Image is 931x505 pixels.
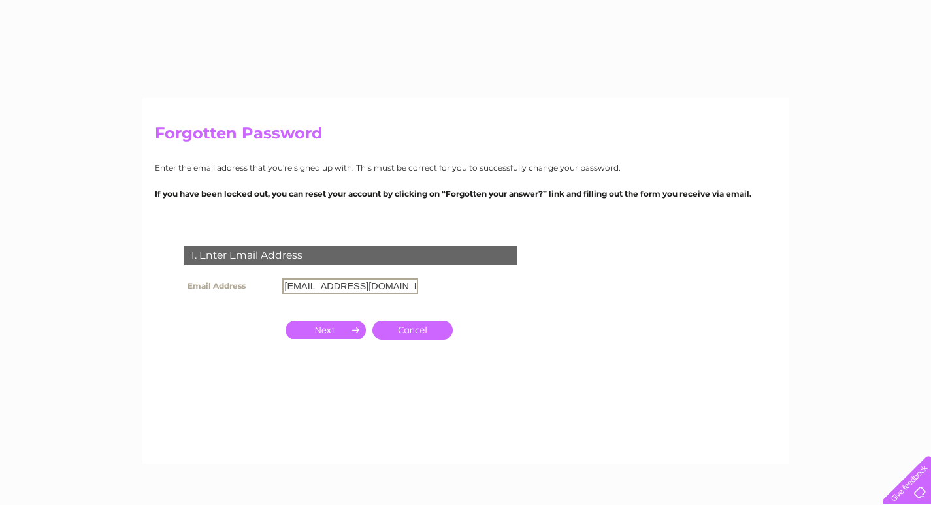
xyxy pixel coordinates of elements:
[184,246,517,265] div: 1. Enter Email Address
[155,187,777,200] p: If you have been locked out, you can reset your account by clicking on “Forgotten your answer?” l...
[181,275,279,297] th: Email Address
[372,321,453,340] a: Cancel
[155,161,777,174] p: Enter the email address that you're signed up with. This must be correct for you to successfully ...
[155,124,777,149] h2: Forgotten Password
